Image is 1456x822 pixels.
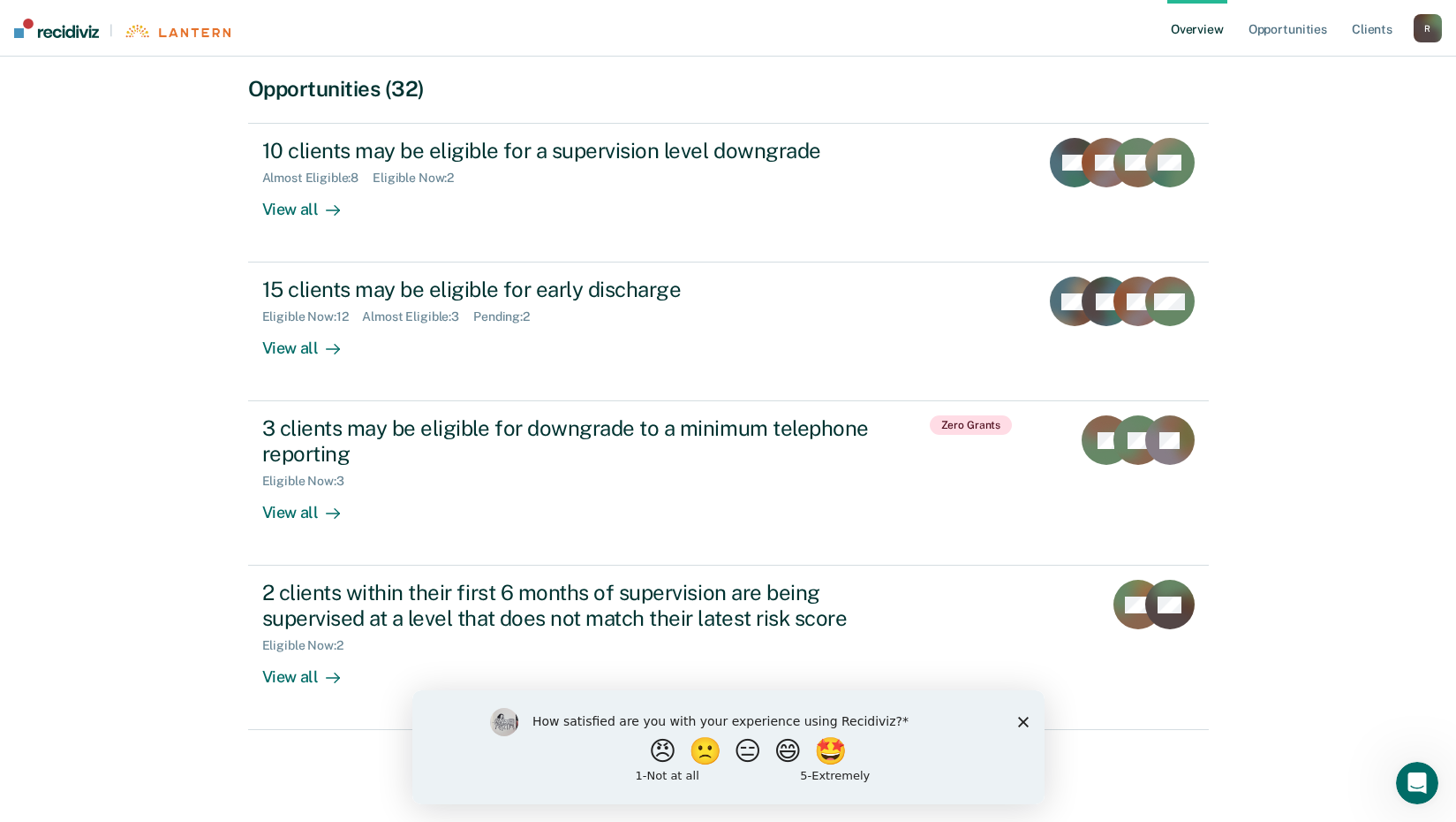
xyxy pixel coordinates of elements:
div: Eligible Now : 2 [262,638,358,653]
div: Pending : 2 [473,309,544,324]
div: View all [262,186,361,220]
div: View all [262,489,361,523]
a: | [14,19,230,38]
div: Almost Eligible : 3 [362,309,473,324]
div: Almost Eligible : 8 [262,171,373,186]
iframe: Intercom live chat [1396,762,1438,804]
button: R [1414,14,1442,42]
a: 15 clients may be eligible for early dischargeEligible Now:12Almost Eligible:3Pending:2View all [248,263,1209,401]
div: 10 clients may be eligible for a supervision level downgrade [262,138,882,164]
div: 3 clients may be eligible for downgrade to a minimum telephone reporting [262,415,882,467]
div: 2 clients within their first 6 months of supervision are being supervised at a level that does no... [262,580,882,631]
div: 15 clients may be eligible for early discharge [262,277,882,302]
div: Opportunities (32) [248,76,1209,102]
div: Eligible Now : 3 [262,474,358,489]
a: 10 clients may be eligible for a supervision level downgradeAlmost Eligible:8Eligible Now:2View all [248,123,1209,263]
div: Eligible Now : 12 [262,309,363,324]
a: 3 clients may be eligible for downgrade to a minimum telephone reportingEligible Now:3View all Ze... [248,401,1209,566]
img: Recidiviz [14,19,99,38]
span: | [99,23,124,38]
span: Zero Grants [930,415,1013,435]
div: Eligible Now : 2 [373,171,468,186]
a: 2 clients within their first 6 months of supervision are being supervised at a level that does no... [248,566,1209,730]
iframe: Survey by Kim from Recidiviz [412,690,1045,804]
div: View all [262,324,361,359]
div: View all [262,653,361,688]
img: Lantern [124,25,230,38]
